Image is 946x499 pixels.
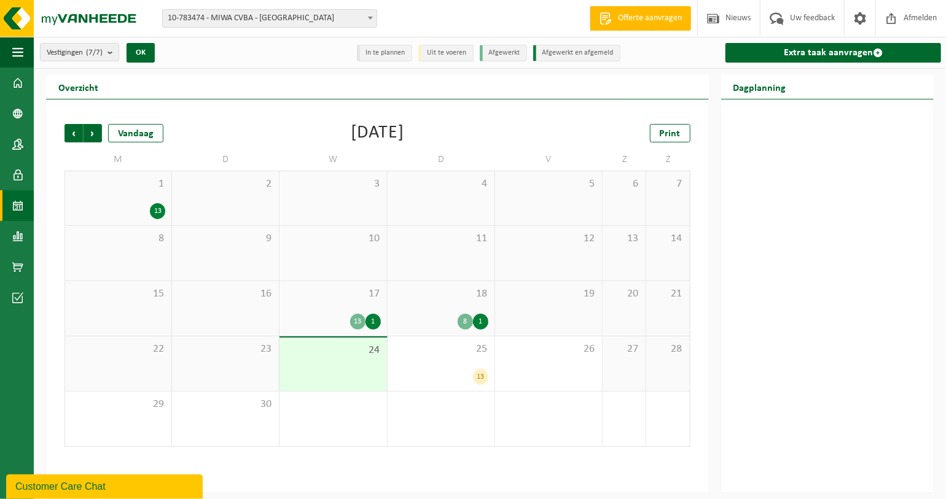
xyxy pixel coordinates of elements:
span: 18 [394,287,488,301]
li: Uit te voeren [418,45,474,61]
span: Vestigingen [47,44,103,62]
td: W [279,149,387,171]
div: [DATE] [351,124,404,142]
span: 24 [286,344,380,357]
span: 5 [501,177,596,191]
td: V [495,149,603,171]
td: Z [646,149,690,171]
a: Print [650,124,690,142]
li: In te plannen [357,45,412,61]
span: Vorige [64,124,83,142]
iframe: chat widget [6,472,205,499]
li: Afgewerkt en afgemeld [533,45,620,61]
div: Vandaag [108,124,163,142]
span: 10 [286,232,380,246]
span: 16 [178,287,273,301]
span: 15 [71,287,165,301]
h2: Dagplanning [721,75,799,99]
span: 27 [609,342,639,356]
span: 2 [178,177,273,191]
span: 25 [394,342,488,356]
button: OK [127,43,155,63]
span: 7 [652,177,683,191]
span: 21 [652,287,683,301]
span: 26 [501,342,596,356]
span: 30 [178,398,273,411]
div: 1 [473,314,488,330]
span: 10-783474 - MIWA CVBA - SINT-NIKLAAS [162,9,377,28]
button: Vestigingen(7/7) [40,43,119,61]
span: 3 [286,177,380,191]
span: Print [660,129,681,139]
div: 13 [473,369,488,385]
td: M [64,149,172,171]
td: D [172,149,279,171]
span: 4 [394,177,488,191]
a: Extra taak aanvragen [725,43,941,63]
span: 19 [501,287,596,301]
span: Offerte aanvragen [615,12,685,25]
span: 17 [286,287,380,301]
span: 20 [609,287,639,301]
a: Offerte aanvragen [590,6,691,31]
h2: Overzicht [46,75,111,99]
span: 6 [609,177,639,191]
span: 12 [501,232,596,246]
div: 13 [150,203,165,219]
span: 13 [609,232,639,246]
span: 22 [71,342,165,356]
span: 10-783474 - MIWA CVBA - SINT-NIKLAAS [163,10,377,27]
span: 29 [71,398,165,411]
span: Volgende [84,124,102,142]
td: Z [603,149,646,171]
span: 9 [178,232,273,246]
count: (7/7) [86,48,103,56]
span: 11 [394,232,488,246]
span: 14 [652,232,683,246]
span: 8 [71,232,165,246]
div: 8 [458,314,473,330]
span: 1 [71,177,165,191]
li: Afgewerkt [480,45,527,61]
div: 1 [365,314,381,330]
span: 28 [652,342,683,356]
span: 23 [178,342,273,356]
td: D [388,149,495,171]
div: 13 [350,314,365,330]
